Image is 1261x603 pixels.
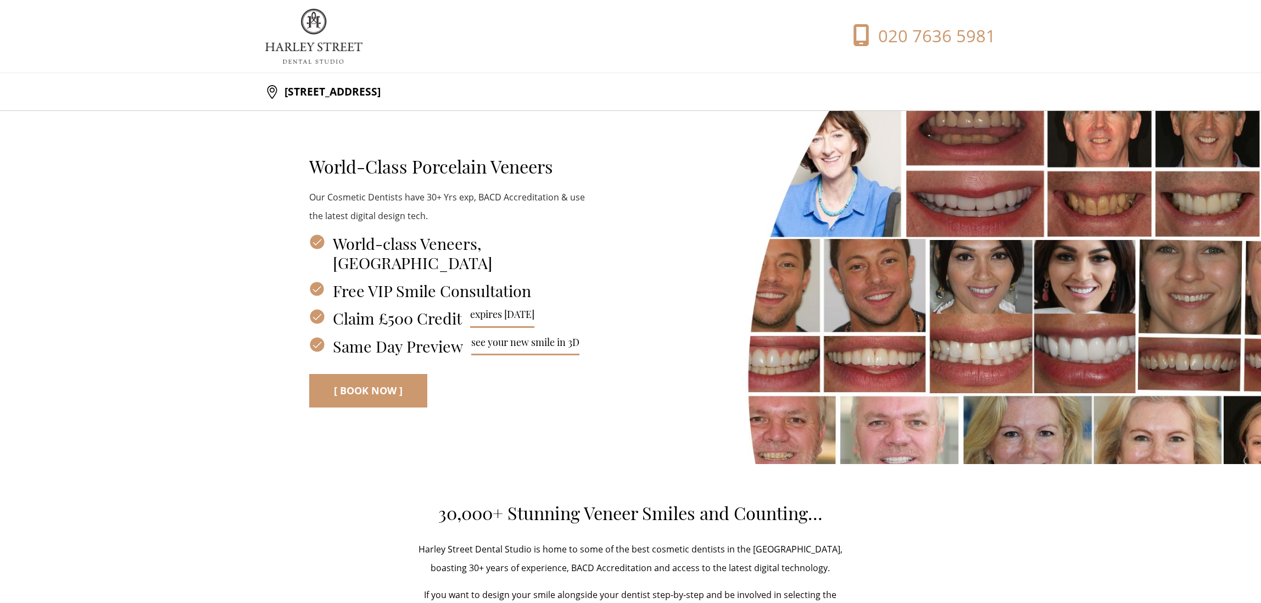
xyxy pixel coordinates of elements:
img: logo.png [265,9,362,64]
h3: Claim £500 Credit [309,309,587,328]
h3: Same Day Preview [309,337,587,356]
h3: World-class Veneers, [GEOGRAPHIC_DATA] [309,234,587,272]
span: see your new smile in 3D [471,337,579,356]
h2: World-Class Porcelain Veneers [309,156,587,177]
span: expires [DATE] [470,309,534,328]
p: Harley Street Dental Studio is home to some of the best cosmetic dentists in the [GEOGRAPHIC_DATA... [417,540,844,577]
h2: 30,000+ Stunning Veneer Smiles and Counting… [417,503,844,524]
a: 020 7636 5981 [821,24,996,48]
p: [STREET_ADDRESS] [279,81,381,103]
p: Our Cosmetic Dentists have 30+ Yrs exp, BACD Accreditation & use the latest digital design tech. [309,188,587,225]
h3: Free VIP Smile Consultation [309,281,587,300]
a: [ BOOK NOW ] [309,374,427,407]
